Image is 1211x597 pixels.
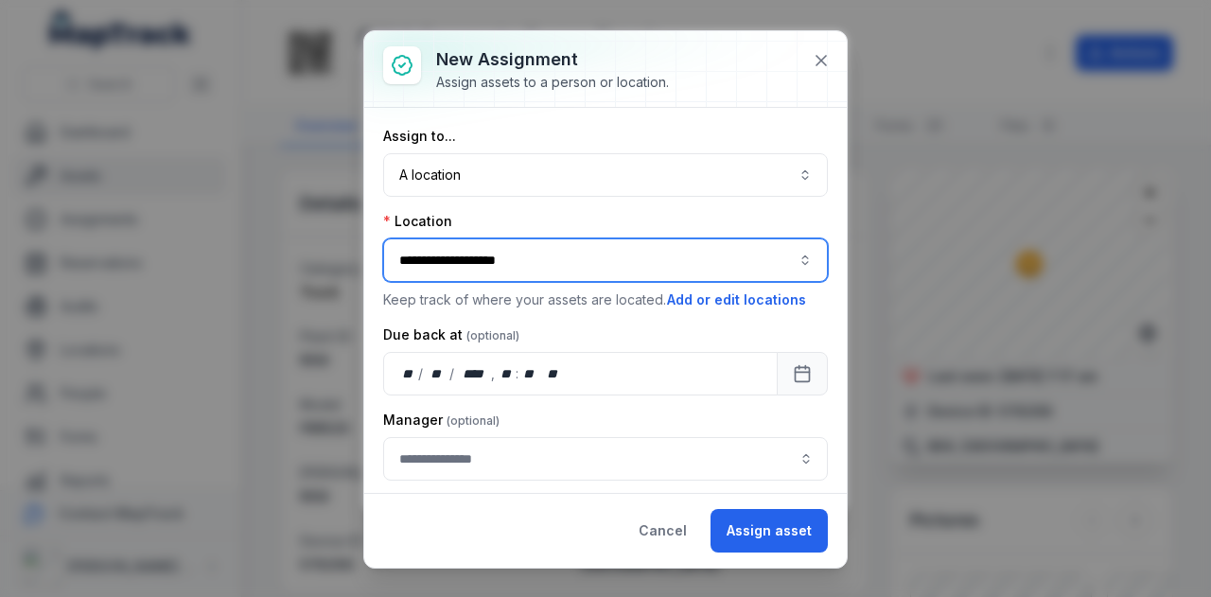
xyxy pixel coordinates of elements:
p: Keep track of where your assets are located. [383,290,828,310]
label: Due back at [383,325,519,344]
div: / [449,364,456,383]
label: Manager [383,411,500,430]
div: minute, [520,364,539,383]
div: / [418,364,425,383]
button: Cancel [623,509,703,553]
div: month, [425,364,450,383]
div: , [491,364,497,383]
button: Add or edit locations [666,290,807,310]
div: am/pm, [543,364,564,383]
h3: New assignment [436,46,669,73]
div: year, [456,364,491,383]
div: Assign assets to a person or location. [436,73,669,92]
button: Calendar [777,352,828,395]
button: A location [383,153,828,197]
input: assignment-add:cf[907ad3fd-eed4-49d8-ad84-d22efbadc5a5]-label [383,437,828,481]
div: day, [399,364,418,383]
div: : [516,364,520,383]
label: Location [383,212,452,231]
button: Assign asset [711,509,828,553]
label: Assign to... [383,127,456,146]
div: hour, [497,364,516,383]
